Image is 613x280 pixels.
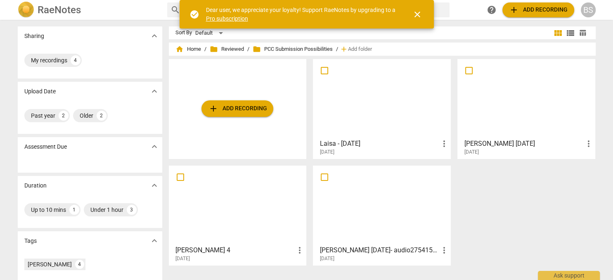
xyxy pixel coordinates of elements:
p: Duration [24,181,47,190]
p: Assessment Due [24,142,67,151]
a: [PERSON_NAME] [DATE]- audio2754155334[DATE] [316,168,448,262]
span: [DATE] [175,255,190,262]
span: / [204,46,206,52]
div: Default [195,26,226,40]
div: Up to 10 mins [31,206,66,214]
span: expand_more [149,86,159,96]
span: Add recording [509,5,568,15]
span: expand_more [149,236,159,246]
a: LogoRaeNotes [18,2,161,18]
button: Show more [148,235,161,247]
span: expand_more [149,180,159,190]
span: help [487,5,497,15]
span: folder [253,45,261,53]
button: Upload [201,100,273,117]
span: add [509,5,519,15]
span: add [208,104,218,114]
button: Show more [148,85,161,97]
div: 2 [59,111,69,121]
button: Table view [577,27,589,39]
div: Dear user, we appreciate your loyalty! Support RaeNotes by upgrading to a [206,6,398,23]
span: Reviewed [210,45,244,53]
div: 4 [75,260,84,269]
div: Ask support [538,271,600,280]
h2: RaeNotes [38,4,81,16]
span: Home [175,45,201,53]
a: [PERSON_NAME] 4[DATE] [172,168,304,262]
span: expand_more [149,142,159,152]
span: close [412,9,422,19]
span: view_list [566,28,575,38]
span: more_vert [294,245,304,255]
span: / [247,46,249,52]
span: table_chart [579,29,587,37]
span: folder [210,45,218,53]
div: Sort By [175,30,192,36]
h3: Laisa - 2023.10.11 [320,139,439,149]
div: 4 [71,55,80,65]
h3: Sachin Gupta 2024.04.09 [464,139,583,149]
a: Pro subscription [206,15,248,22]
button: Close [407,5,427,24]
span: add [340,45,348,53]
p: Tags [24,237,37,245]
div: My recordings [31,56,67,64]
span: more_vert [439,139,449,149]
span: Add recording [208,104,267,114]
a: Help [484,2,499,17]
div: 1 [69,205,79,215]
span: / [336,46,338,52]
div: 2 [97,111,107,121]
img: Logo [18,2,34,18]
span: more_vert [439,245,449,255]
button: List view [564,27,577,39]
button: Upload [502,2,574,17]
h3: Andre 4 [175,245,295,255]
div: Older [80,112,93,120]
a: Laisa - [DATE][DATE] [316,62,448,155]
div: Under 1 hour [90,206,123,214]
div: [PERSON_NAME] [28,260,72,268]
span: expand_more [149,31,159,41]
a: [PERSON_NAME] [DATE][DATE] [460,62,592,155]
div: 3 [127,205,137,215]
button: Show more [148,140,161,153]
span: check_circle [189,9,199,19]
span: [DATE] [464,149,478,156]
p: Upload Date [24,87,56,96]
button: Show more [148,179,161,192]
span: [DATE] [320,255,334,262]
span: Add folder [348,46,372,52]
span: home [175,45,184,53]
h3: Jon B 27.7.23- audio2754155334 [320,245,439,255]
div: Past year [31,112,55,120]
button: Show more [148,30,161,42]
span: PCC Submission Possibilities [253,45,333,53]
p: Sharing [24,32,44,40]
span: more_vert [583,139,593,149]
span: view_module [553,28,563,38]
button: Tile view [552,27,564,39]
button: BS [581,2,596,17]
span: search [170,5,180,15]
span: [DATE] [320,149,334,156]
